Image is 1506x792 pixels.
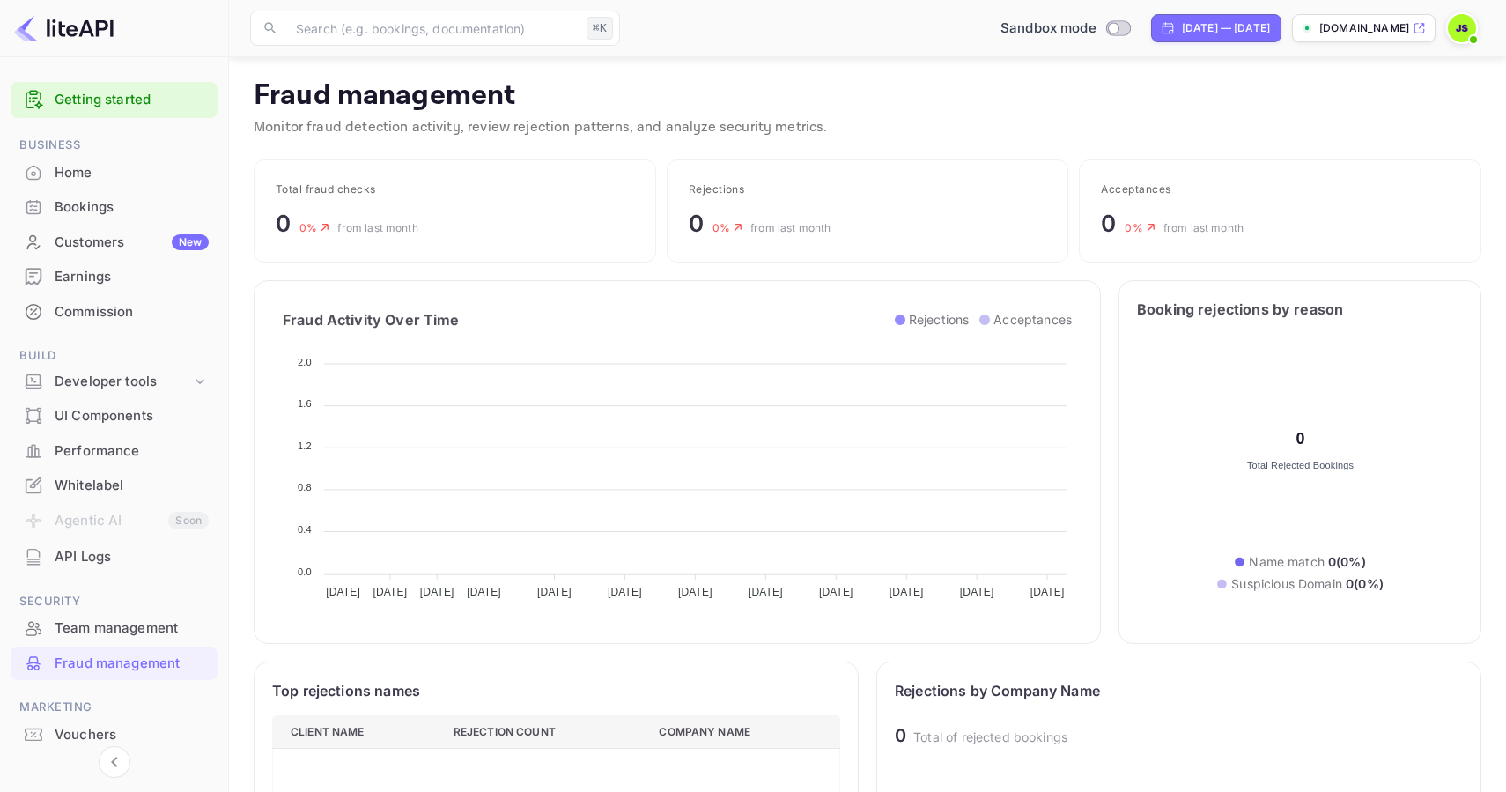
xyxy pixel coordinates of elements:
[587,17,613,40] div: ⌘K
[298,482,312,492] tspan: 0.8
[712,220,730,236] p: 0 %
[1346,576,1384,591] span: 0 ( 0 %)
[11,295,218,328] a: Commission
[11,647,218,681] div: Fraud management
[1163,221,1244,234] span: from last month
[276,210,291,237] span: 0
[11,718,218,752] div: Vouchers
[272,680,584,701] div: Top rejections names
[337,221,417,234] span: from last month
[273,715,439,748] th: Client name
[298,398,312,409] tspan: 1.6
[11,190,218,225] div: Bookings
[285,11,580,46] input: Search (e.g. bookings, documentation)
[254,78,1481,114] p: Fraud management
[11,647,218,679] a: Fraud management
[11,718,218,751] a: Vouchers
[276,181,634,197] div: Total fraud checks
[993,310,1072,329] p: Acceptances
[1125,220,1142,236] p: 0 %
[608,586,642,598] tspan: [DATE]
[298,356,312,366] tspan: 2.0
[750,221,831,234] span: from last month
[55,90,209,110] a: Getting started
[55,163,209,183] div: Home
[11,295,218,329] div: Commission
[960,586,994,598] tspan: [DATE]
[55,372,191,392] div: Developer tools
[254,117,1481,138] p: Monitor fraud detection activity, review rejection patterns, and analyze security metrics.
[11,399,218,433] div: UI Components
[55,197,209,218] div: Bookings
[11,190,218,223] a: Bookings
[819,586,853,598] tspan: [DATE]
[11,540,218,573] a: API Logs
[55,654,209,674] div: Fraud management
[895,680,1207,701] div: Rejections by Company Name
[11,540,218,574] div: API Logs
[298,566,312,576] tspan: 0.0
[11,82,218,118] div: Getting started
[420,586,454,598] tspan: [DATE]
[55,476,209,496] div: Whitelabel
[689,210,704,237] span: 0
[298,440,312,450] tspan: 1.2
[1030,586,1065,598] tspan: [DATE]
[11,469,218,501] a: Whitelabel
[299,220,317,236] p: 0 %
[1151,14,1281,42] div: Click to change the date range period
[11,156,218,189] a: Home
[55,618,209,639] div: Team management
[11,260,218,292] a: Earnings
[298,524,312,535] tspan: 0.4
[11,611,218,644] a: Team management
[1101,181,1459,197] div: Acceptances
[172,234,209,250] div: New
[11,226,218,258] a: CustomersNew
[11,434,218,467] a: Performance
[1000,19,1096,39] span: Sandbox mode
[1319,20,1409,36] p: [DOMAIN_NAME]
[645,715,839,748] th: Company Name
[55,302,209,322] div: Commission
[913,728,1067,746] div: Total of rejected bookings
[99,746,130,778] button: Collapse navigation
[55,441,209,462] div: Performance
[11,469,218,503] div: Whitelabel
[55,267,209,287] div: Earnings
[55,406,209,426] div: UI Components
[11,399,218,432] a: UI Components
[467,586,501,598] tspan: [DATE]
[11,592,218,611] span: Security
[11,611,218,646] div: Team management
[537,586,572,598] tspan: [DATE]
[678,586,712,598] tspan: [DATE]
[1101,210,1116,237] span: 0
[11,260,218,294] div: Earnings
[1328,554,1366,569] span: 0 ( 0 %)
[55,233,209,253] div: Customers
[1137,299,1463,320] h3: Booking rejections by reason
[1231,574,1384,593] p: Suspicious Domain
[895,722,906,749] div: 0
[283,309,677,330] h3: Fraud Activity Over Time
[326,586,360,598] tspan: [DATE]
[749,586,783,598] tspan: [DATE]
[890,586,924,598] tspan: [DATE]
[55,547,209,567] div: API Logs
[55,725,209,745] div: Vouchers
[11,226,218,260] div: CustomersNew
[14,14,114,42] img: LiteAPI logo
[1182,20,1270,36] div: [DATE] — [DATE]
[1216,574,1228,593] p: ●
[909,310,970,329] p: Rejections
[373,586,408,598] tspan: [DATE]
[993,19,1137,39] div: Switch to Production mode
[1448,14,1476,42] img: John Sutton
[11,136,218,155] span: Business
[11,346,218,366] span: Build
[689,181,1047,197] div: Rejections
[439,715,646,748] th: Rejection Count
[11,434,218,469] div: Performance
[11,156,218,190] div: Home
